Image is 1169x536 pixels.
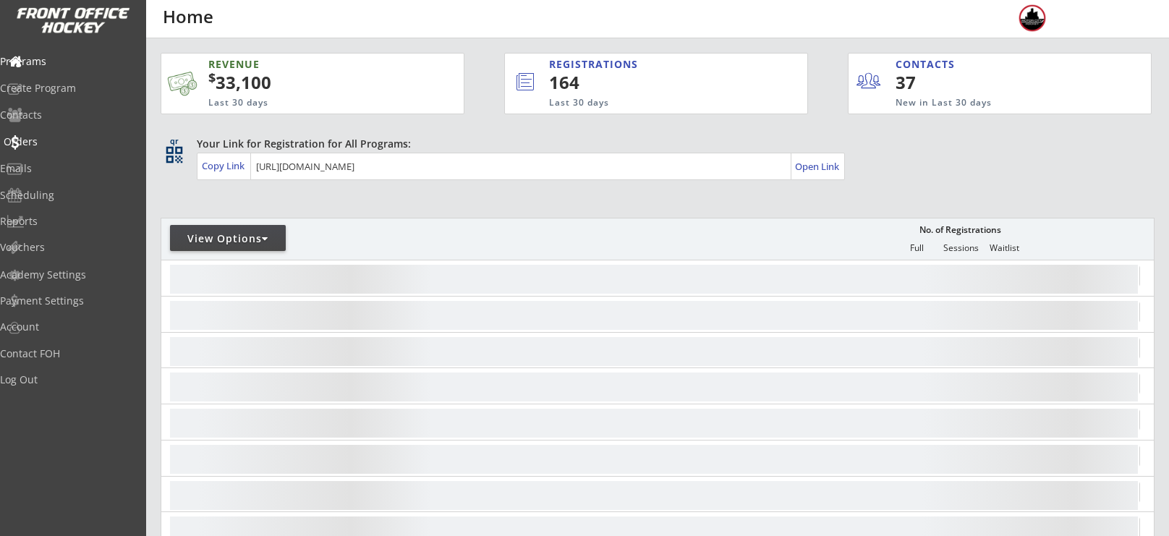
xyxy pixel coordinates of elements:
div: CONTACTS [896,57,961,72]
div: No. of Registrations [915,225,1005,235]
div: Sessions [939,243,982,253]
div: 37 [896,70,985,95]
div: REVENUE [208,57,394,72]
a: Open Link [795,156,841,176]
div: Orders [4,137,134,147]
div: View Options [170,231,286,246]
div: 164 [549,70,759,95]
div: REGISTRATIONS [549,57,741,72]
div: Waitlist [982,243,1026,253]
div: Copy Link [202,159,247,172]
div: 33,100 [208,70,418,95]
sup: $ [208,69,216,86]
div: Last 30 days [208,97,394,109]
div: Last 30 days [549,97,748,109]
div: qr [165,137,182,146]
button: qr_code [163,144,185,166]
div: Open Link [795,161,841,173]
div: New in Last 30 days [896,97,1084,109]
div: Full [895,243,938,253]
div: Your Link for Registration for All Programs: [197,137,1110,151]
